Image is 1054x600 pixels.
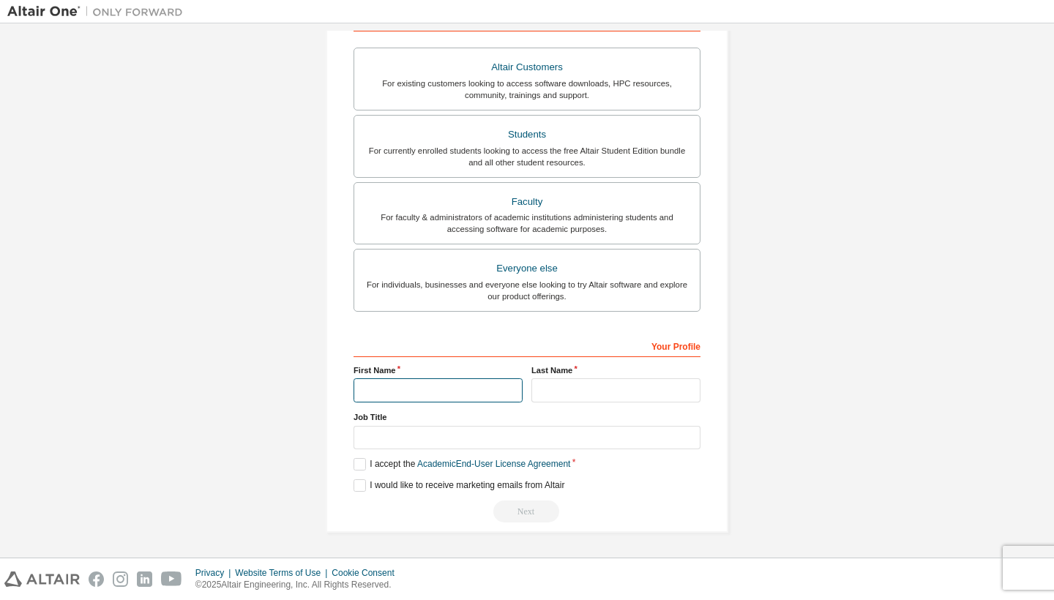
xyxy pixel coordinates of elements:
div: Privacy [195,567,235,579]
label: I accept the [354,458,570,470]
div: Cookie Consent [332,567,403,579]
div: Read and acccept EULA to continue [354,500,700,522]
div: For currently enrolled students looking to access the free Altair Student Edition bundle and all ... [363,145,691,168]
label: Job Title [354,411,700,423]
label: I would like to receive marketing emails from Altair [354,479,564,492]
img: Altair One [7,4,190,19]
div: For individuals, businesses and everyone else looking to try Altair software and explore our prod... [363,279,691,302]
label: Last Name [531,364,700,376]
div: For existing customers looking to access software downloads, HPC resources, community, trainings ... [363,78,691,101]
div: For faculty & administrators of academic institutions administering students and accessing softwa... [363,211,691,235]
img: altair_logo.svg [4,571,80,587]
div: Everyone else [363,258,691,279]
div: Your Profile [354,334,700,357]
label: First Name [354,364,523,376]
div: Website Terms of Use [235,567,332,579]
p: © 2025 Altair Engineering, Inc. All Rights Reserved. [195,579,403,591]
div: Students [363,124,691,145]
a: Academic End-User License Agreement [417,459,570,469]
img: facebook.svg [89,571,104,587]
img: instagram.svg [113,571,128,587]
img: linkedin.svg [137,571,152,587]
img: youtube.svg [161,571,182,587]
div: Altair Customers [363,57,691,78]
div: Faculty [363,192,691,212]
